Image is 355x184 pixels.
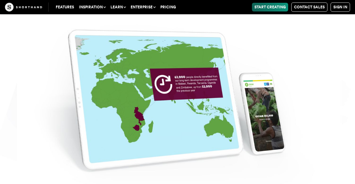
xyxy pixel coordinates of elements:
[53,3,76,11] a: Features
[108,3,128,11] button: Learn
[5,3,42,11] img: The Craft
[128,3,158,11] button: Enterprise
[331,2,350,12] a: Sign in
[76,3,108,11] button: Inspiration
[252,3,288,11] a: Start Creating
[291,2,327,12] a: Contact Sales
[158,3,178,11] a: Pricing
